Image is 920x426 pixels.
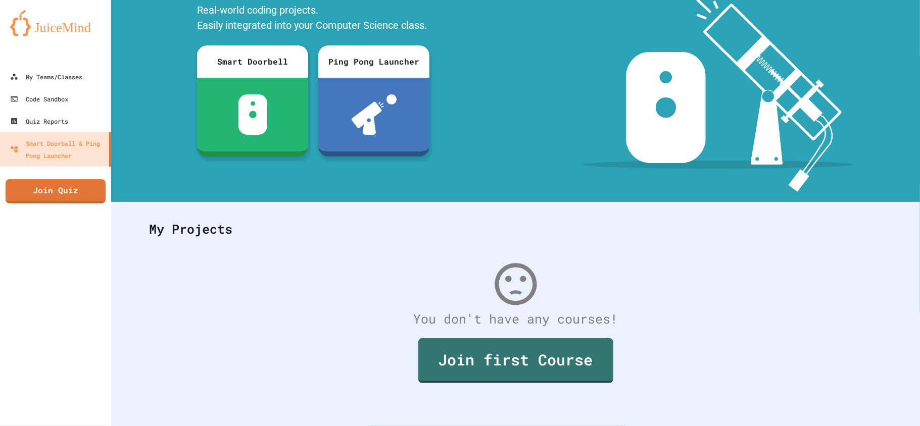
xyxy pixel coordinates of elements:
[238,94,267,135] img: sdb-white.svg
[10,10,101,36] img: logo-orange.svg
[318,45,429,78] div: Ping Pong Launcher
[139,209,892,249] div: My Projects
[352,94,397,135] img: ppl-with-ball.png
[418,338,613,383] a: Join first Course
[6,179,106,203] a: Join Quiz
[139,309,892,329] div: You don't have any courses!
[10,137,105,162] div: Smart Doorbell & Ping Pong Launcher
[10,93,68,105] div: Code Sandbox
[197,45,308,78] div: Smart Doorbell
[10,71,82,83] div: My Teams/Classes
[10,115,68,127] div: Quiz Reports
